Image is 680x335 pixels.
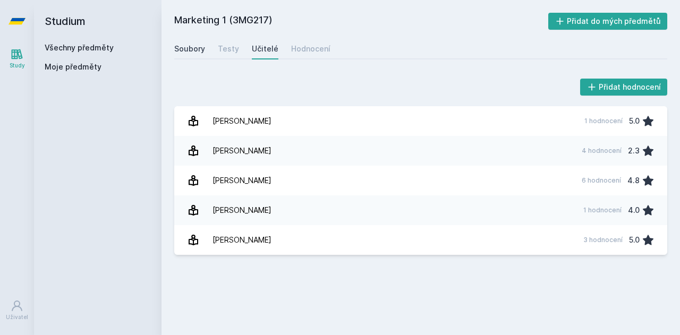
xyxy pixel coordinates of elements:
[291,44,330,54] div: Hodnocení
[628,140,640,161] div: 2.3
[218,38,239,59] a: Testy
[628,200,640,221] div: 4.0
[45,62,101,72] span: Moje předměty
[174,38,205,59] a: Soubory
[174,195,667,225] a: [PERSON_NAME] 1 hodnocení 4.0
[627,170,640,191] div: 4.8
[174,136,667,166] a: [PERSON_NAME] 4 hodnocení 2.3
[548,13,668,30] button: Přidat do mých předmětů
[582,176,621,185] div: 6 hodnocení
[174,166,667,195] a: [PERSON_NAME] 6 hodnocení 4.8
[2,294,32,327] a: Uživatel
[2,42,32,75] a: Study
[252,44,278,54] div: Učitelé
[45,43,114,52] a: Všechny předměty
[583,206,622,214] div: 1 hodnocení
[10,62,25,70] div: Study
[582,147,622,155] div: 4 hodnocení
[212,229,271,251] div: [PERSON_NAME]
[584,117,623,125] div: 1 hodnocení
[212,170,271,191] div: [PERSON_NAME]
[174,225,667,255] a: [PERSON_NAME] 3 hodnocení 5.0
[6,313,28,321] div: Uživatel
[291,38,330,59] a: Hodnocení
[629,110,640,132] div: 5.0
[218,44,239,54] div: Testy
[174,106,667,136] a: [PERSON_NAME] 1 hodnocení 5.0
[174,44,205,54] div: Soubory
[212,200,271,221] div: [PERSON_NAME]
[174,13,548,30] h2: Marketing 1 (3MG217)
[583,236,623,244] div: 3 hodnocení
[580,79,668,96] button: Přidat hodnocení
[629,229,640,251] div: 5.0
[212,140,271,161] div: [PERSON_NAME]
[252,38,278,59] a: Učitelé
[212,110,271,132] div: [PERSON_NAME]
